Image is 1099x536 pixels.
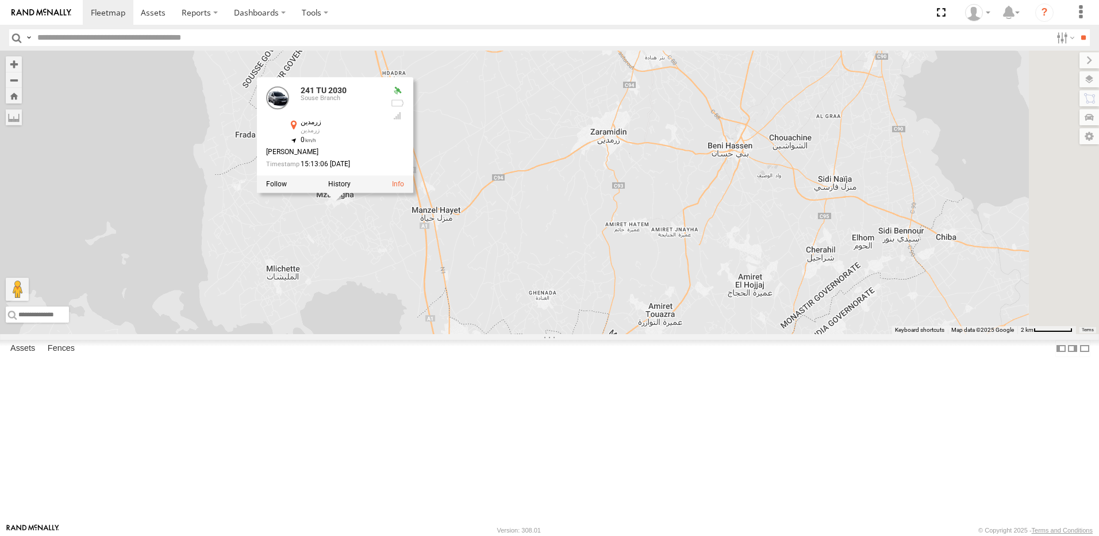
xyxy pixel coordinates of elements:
[328,180,351,188] label: View Asset History
[1032,527,1093,534] a: Terms and Conditions
[11,9,71,17] img: rand-logo.svg
[1052,29,1077,46] label: Search Filter Options
[951,327,1014,333] span: Map data ©2025 Google
[390,86,404,95] div: Valid GPS Fix
[497,527,541,534] div: Version: 308.01
[6,56,22,72] button: Zoom in
[6,72,22,88] button: Zoom out
[390,98,404,108] div: No battery health information received from this device.
[266,148,381,156] div: [PERSON_NAME]
[1067,340,1078,357] label: Dock Summary Table to the Right
[266,86,289,109] a: View Asset Details
[24,29,33,46] label: Search Query
[301,127,381,134] div: زرمدين
[301,136,316,144] span: 0
[1021,327,1033,333] span: 2 km
[301,118,381,126] div: زرمدين
[266,160,381,168] div: Date/time of location update
[42,340,80,357] label: Fences
[1079,128,1099,144] label: Map Settings
[961,4,994,21] div: Nejah Benkhalifa
[301,86,347,95] a: 241 TU 2030
[266,180,287,188] label: Realtime tracking of Asset
[6,88,22,104] button: Zoom Home
[895,326,944,334] button: Keyboard shortcuts
[1035,3,1054,22] i: ?
[978,527,1093,534] div: © Copyright 2025 -
[1079,340,1090,357] label: Hide Summary Table
[1082,328,1094,332] a: Terms (opens in new tab)
[390,111,404,120] div: GSM Signal = 4
[6,109,22,125] label: Measure
[1017,326,1076,334] button: Map Scale: 2 km per 64 pixels
[1055,340,1067,357] label: Dock Summary Table to the Left
[5,340,41,357] label: Assets
[301,95,381,102] div: Souse Branch
[6,278,29,301] button: Drag Pegman onto the map to open Street View
[6,524,59,536] a: Visit our Website
[392,180,404,188] a: View Asset Details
